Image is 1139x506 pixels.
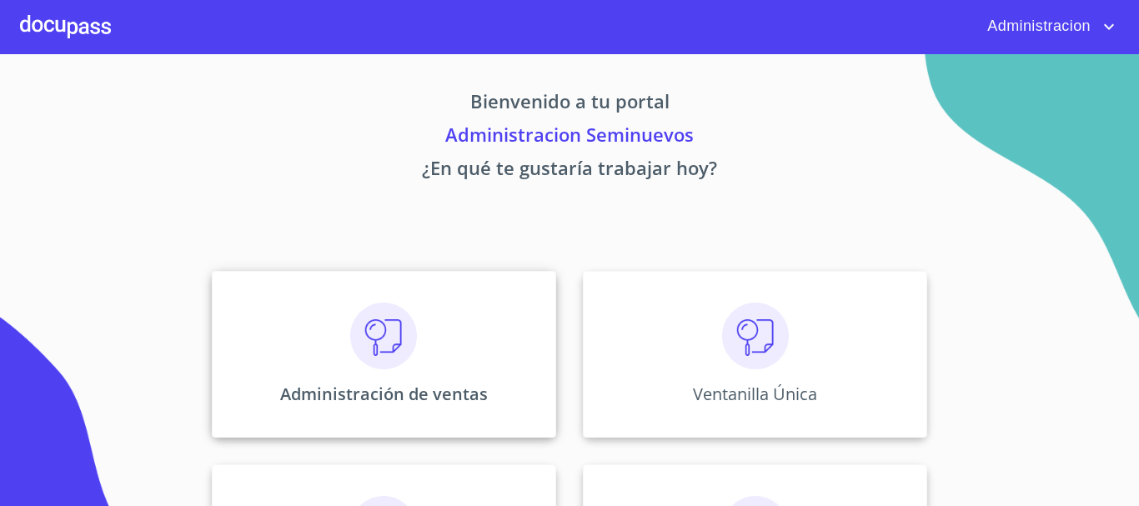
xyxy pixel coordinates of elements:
[975,13,1099,40] span: Administracion
[280,383,488,405] p: Administración de ventas
[350,303,417,369] img: consulta.png
[56,154,1083,188] p: ¿En qué te gustaría trabajar hoy?
[975,13,1119,40] button: account of current user
[693,383,817,405] p: Ventanilla Única
[722,303,789,369] img: consulta.png
[56,88,1083,121] p: Bienvenido a tu portal
[56,121,1083,154] p: Administracion Seminuevos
